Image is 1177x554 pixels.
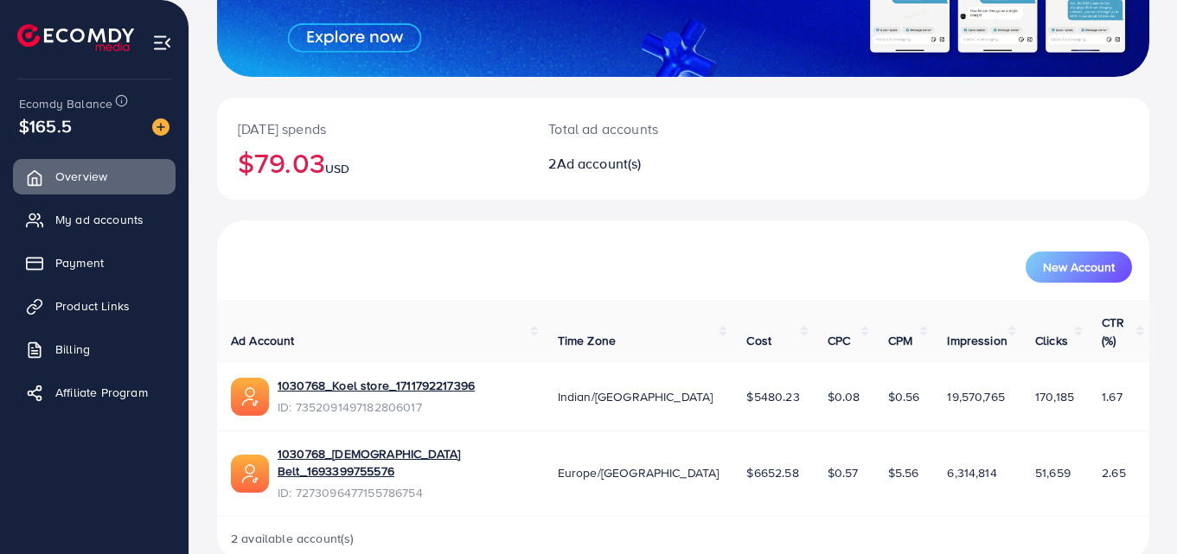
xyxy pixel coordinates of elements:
[17,24,134,51] img: logo
[55,211,144,228] span: My ad accounts
[238,118,507,139] p: [DATE] spends
[55,168,107,185] span: Overview
[13,159,176,194] a: Overview
[55,254,104,271] span: Payment
[13,375,176,410] a: Affiliate Program
[1026,252,1132,283] button: New Account
[13,245,176,280] a: Payment
[746,332,771,349] span: Cost
[548,118,740,139] p: Total ad accounts
[19,113,72,138] span: $165.5
[1035,388,1074,405] span: 170,185
[558,332,616,349] span: Time Zone
[557,154,642,173] span: Ad account(s)
[278,445,530,481] a: 1030768_[DEMOGRAPHIC_DATA] Belt_1693399755576
[888,332,912,349] span: CPM
[558,464,720,481] span: Europe/[GEOGRAPHIC_DATA]
[55,384,148,401] span: Affiliate Program
[947,464,996,481] span: 6,314,814
[746,464,798,481] span: $6652.58
[278,377,475,394] a: 1030768_Koel store_1711792217396
[828,464,859,481] span: $0.57
[828,332,850,349] span: CPC
[746,388,799,405] span: $5480.23
[19,95,112,112] span: Ecomdy Balance
[13,289,176,323] a: Product Links
[152,118,170,136] img: image
[888,388,920,405] span: $0.56
[947,332,1007,349] span: Impression
[13,202,176,237] a: My ad accounts
[548,156,740,172] h2: 2
[558,388,713,405] span: Indian/[GEOGRAPHIC_DATA]
[278,398,475,416] span: ID: 7352091497182806017
[1035,332,1068,349] span: Clicks
[13,332,176,366] a: Billing
[1102,388,1123,405] span: 1.67
[1035,464,1071,481] span: 51,659
[278,484,530,501] span: ID: 7273096477155786754
[55,341,90,358] span: Billing
[1043,261,1115,273] span: New Account
[828,388,860,405] span: $0.08
[231,530,355,547] span: 2 available account(s)
[888,464,919,481] span: $5.56
[231,332,295,349] span: Ad Account
[231,455,269,493] img: ic-ads-acc.e4c84228.svg
[238,146,507,179] h2: $79.03
[1102,314,1124,348] span: CTR (%)
[152,33,172,53] img: menu
[325,160,349,177] span: USD
[1102,464,1126,481] span: 2.65
[55,297,130,315] span: Product Links
[231,378,269,416] img: ic-ads-acc.e4c84228.svg
[947,388,1005,405] span: 19,570,765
